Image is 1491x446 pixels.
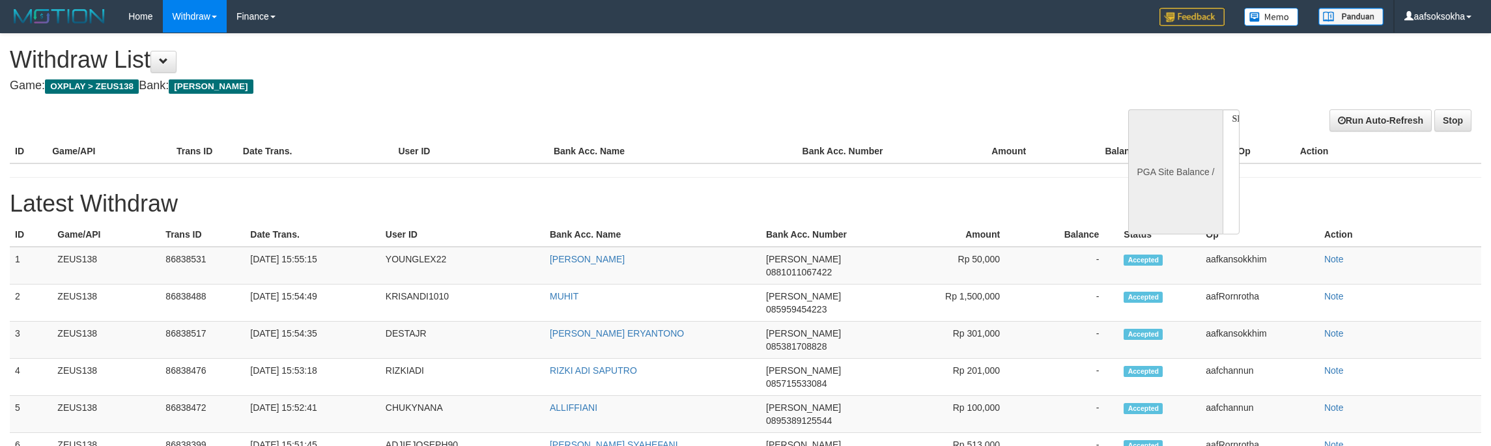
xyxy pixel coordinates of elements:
th: Action [1295,139,1481,163]
span: 0895389125544 [766,415,832,426]
td: ZEUS138 [52,396,160,433]
span: [PERSON_NAME] [766,328,841,339]
th: Action [1319,223,1481,247]
th: Game/API [52,223,160,247]
img: MOTION_logo.png [10,7,109,26]
a: RIZKI ADI SAPUTRO [550,365,637,376]
td: 86838517 [160,322,245,359]
a: Note [1324,402,1344,413]
td: 1 [10,247,52,285]
span: [PERSON_NAME] [766,365,841,376]
td: 2 [10,285,52,322]
th: Bank Acc. Name [545,223,761,247]
td: aafkansokkhim [1200,247,1319,285]
img: panduan.png [1318,8,1384,25]
a: MUHIT [550,291,578,301]
td: 3 [10,322,52,359]
th: Game/API [47,139,171,163]
span: 085959454223 [766,304,827,314]
td: Rp 50,000 [903,247,1019,285]
td: 86838476 [160,359,245,396]
td: YOUNGLEX22 [380,247,545,285]
td: Rp 301,000 [903,322,1019,359]
span: Accepted [1124,329,1163,340]
th: User ID [393,139,548,163]
td: [DATE] 15:54:49 [245,285,380,322]
td: [DATE] 15:54:35 [245,322,380,359]
th: Op [1200,223,1319,247]
td: [DATE] 15:52:41 [245,396,380,433]
td: 86838531 [160,247,245,285]
a: Run Auto-Refresh [1329,109,1432,132]
td: ZEUS138 [52,247,160,285]
a: Note [1324,254,1344,264]
span: 085715533084 [766,378,827,389]
td: - [1019,396,1118,433]
td: [DATE] 15:55:15 [245,247,380,285]
th: Amount [921,139,1045,163]
td: aafchannun [1200,396,1319,433]
h1: Latest Withdraw [10,191,1481,217]
td: KRISANDI1010 [380,285,545,322]
td: 86838488 [160,285,245,322]
span: 085381708828 [766,341,827,352]
div: PGA Site Balance / [1128,109,1222,234]
td: - [1019,247,1118,285]
td: DESTAJR [380,322,545,359]
td: aafchannun [1200,359,1319,396]
th: Trans ID [171,139,238,163]
a: Stop [1434,109,1471,132]
td: 5 [10,396,52,433]
th: Balance [1045,139,1159,163]
td: ZEUS138 [52,285,160,322]
a: Note [1324,365,1344,376]
h1: Withdraw List [10,47,981,73]
th: Op [1232,139,1294,163]
td: 4 [10,359,52,396]
a: Note [1324,291,1344,301]
th: User ID [380,223,545,247]
th: ID [10,223,52,247]
span: [PERSON_NAME] [766,254,841,264]
th: Amount [903,223,1019,247]
span: OXPLAY > ZEUS138 [45,79,139,94]
h4: Game: Bank: [10,79,981,92]
span: Accepted [1124,292,1163,303]
th: Bank Acc. Number [761,223,903,247]
span: Accepted [1124,366,1163,377]
a: Note [1324,328,1344,339]
span: Accepted [1124,255,1163,266]
th: Date Trans. [245,223,380,247]
span: Accepted [1124,403,1163,414]
td: aafkansokkhim [1200,322,1319,359]
td: [DATE] 15:53:18 [245,359,380,396]
td: aafRornrotha [1200,285,1319,322]
td: - [1019,285,1118,322]
td: - [1019,322,1118,359]
td: RIZKIADI [380,359,545,396]
td: CHUKYNANA [380,396,545,433]
th: ID [10,139,47,163]
th: Bank Acc. Number [797,139,922,163]
span: 0881011067422 [766,267,832,277]
th: Status [1118,223,1200,247]
th: Trans ID [160,223,245,247]
td: Rp 100,000 [903,396,1019,433]
th: Balance [1019,223,1118,247]
td: ZEUS138 [52,322,160,359]
span: [PERSON_NAME] [766,402,841,413]
a: ALLIFFIANI [550,402,597,413]
td: Rp 201,000 [903,359,1019,396]
a: [PERSON_NAME] ERYANTONO [550,328,684,339]
th: Date Trans. [238,139,393,163]
span: [PERSON_NAME] [169,79,253,94]
span: [PERSON_NAME] [766,291,841,301]
td: - [1019,359,1118,396]
img: Feedback.jpg [1159,8,1225,26]
a: [PERSON_NAME] [550,254,625,264]
td: ZEUS138 [52,359,160,396]
td: Rp 1,500,000 [903,285,1019,322]
td: 86838472 [160,396,245,433]
img: Button%20Memo.svg [1244,8,1299,26]
th: Bank Acc. Name [548,139,797,163]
